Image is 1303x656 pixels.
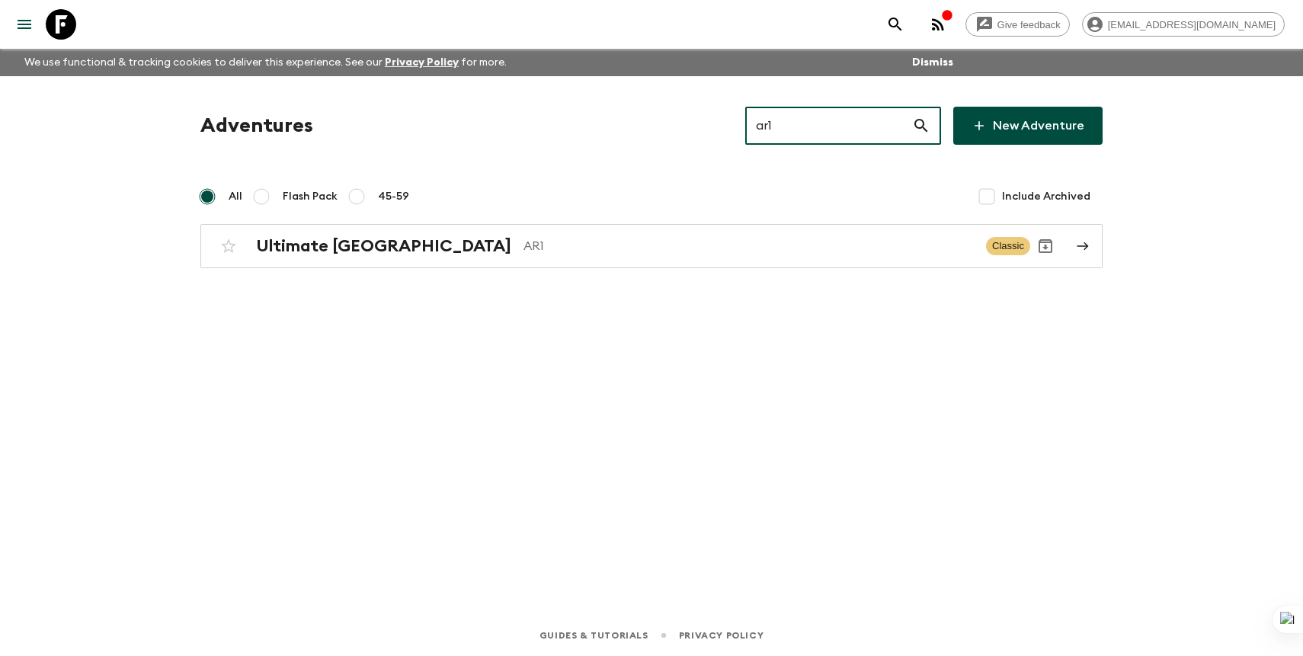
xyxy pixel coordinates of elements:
p: AR1 [523,237,974,255]
button: search adventures [880,9,911,40]
span: 45-59 [378,189,409,204]
span: Flash Pack [283,189,338,204]
span: All [229,189,242,204]
button: menu [9,9,40,40]
button: Dismiss [908,52,957,73]
span: Give feedback [989,19,1069,30]
a: Privacy Policy [679,627,764,644]
span: Classic [986,237,1030,255]
span: [EMAIL_ADDRESS][DOMAIN_NAME] [1100,19,1284,30]
button: Archive [1030,231,1061,261]
a: New Adventure [953,107,1103,145]
a: Ultimate [GEOGRAPHIC_DATA]AR1ClassicArchive [200,224,1103,268]
div: [EMAIL_ADDRESS][DOMAIN_NAME] [1082,12,1285,37]
h2: Ultimate [GEOGRAPHIC_DATA] [256,236,511,256]
a: Guides & Tutorials [539,627,648,644]
input: e.g. AR1, Argentina [745,104,912,147]
p: We use functional & tracking cookies to deliver this experience. See our for more. [18,49,513,76]
a: Give feedback [965,12,1070,37]
a: Privacy Policy [385,57,459,68]
span: Include Archived [1002,189,1090,204]
h1: Adventures [200,110,313,141]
